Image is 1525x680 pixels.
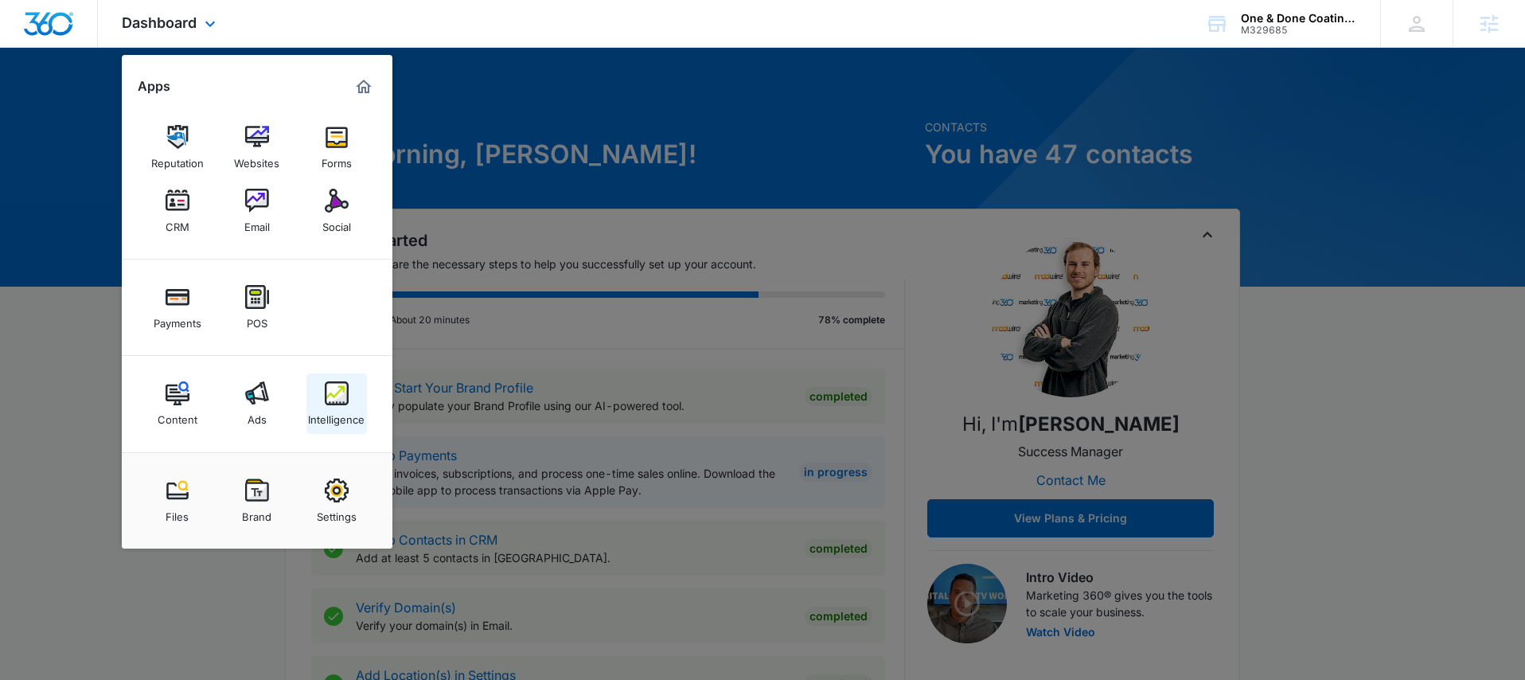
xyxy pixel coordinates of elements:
div: Brand [242,502,271,523]
a: Settings [306,471,367,531]
div: Email [244,213,270,233]
a: Reputation [147,117,208,178]
div: Reputation [151,149,204,170]
a: Files [147,471,208,531]
h2: Apps [138,79,170,94]
a: Payments [147,277,208,338]
div: CRM [166,213,189,233]
span: Dashboard [122,14,197,31]
div: Intelligence [308,405,365,426]
div: POS [247,309,267,330]
a: Marketing 360® Dashboard [351,74,376,100]
a: Content [147,373,208,434]
a: POS [227,277,287,338]
div: Payments [154,309,201,330]
a: Websites [227,117,287,178]
div: Social [322,213,351,233]
a: CRM [147,181,208,241]
a: Social [306,181,367,241]
div: account name [1241,12,1357,25]
div: account id [1241,25,1357,36]
a: Email [227,181,287,241]
div: Files [166,502,189,523]
div: Content [158,405,197,426]
div: Ads [248,405,267,426]
a: Intelligence [306,373,367,434]
div: Forms [322,149,352,170]
a: Ads [227,373,287,434]
div: Websites [234,149,279,170]
a: Forms [306,117,367,178]
div: Settings [317,502,357,523]
a: Brand [227,471,287,531]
